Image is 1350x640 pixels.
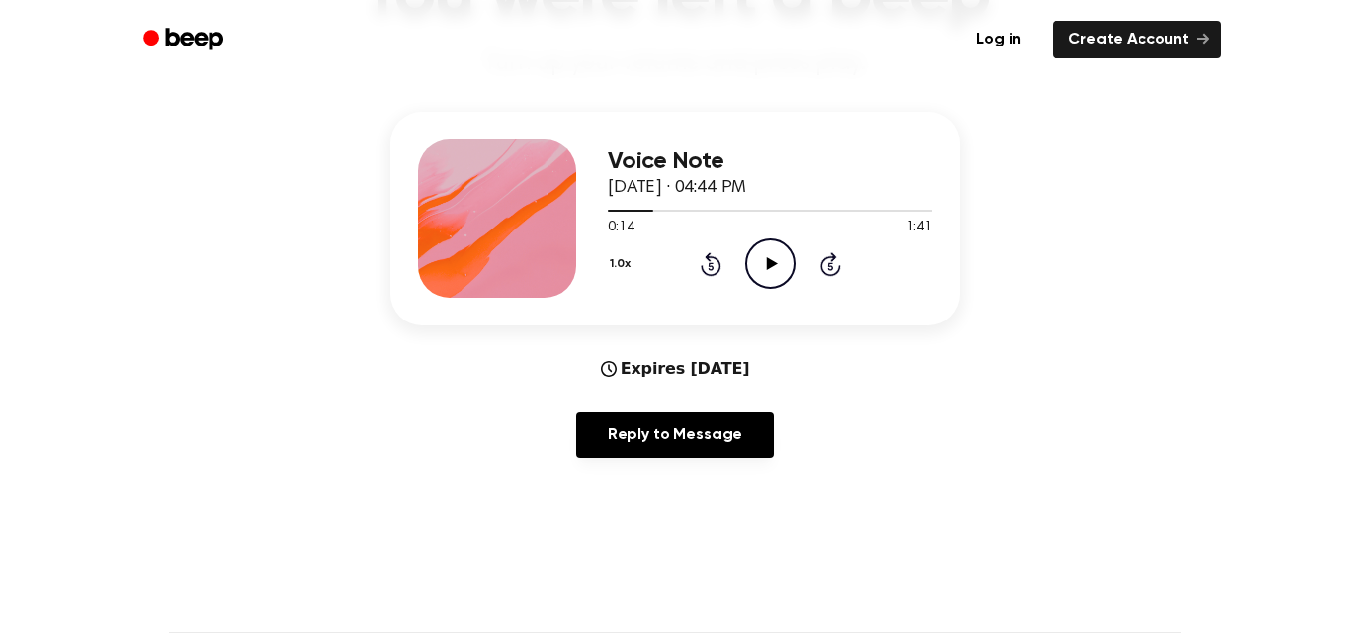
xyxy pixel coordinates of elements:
[608,218,633,238] span: 0:14
[608,179,746,197] span: [DATE] · 04:44 PM
[608,148,932,175] h3: Voice Note
[1053,21,1221,58] a: Create Account
[906,218,932,238] span: 1:41
[576,412,774,458] a: Reply to Message
[957,17,1041,62] a: Log in
[601,357,750,381] div: Expires [DATE]
[129,21,241,59] a: Beep
[608,247,637,281] button: 1.0x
